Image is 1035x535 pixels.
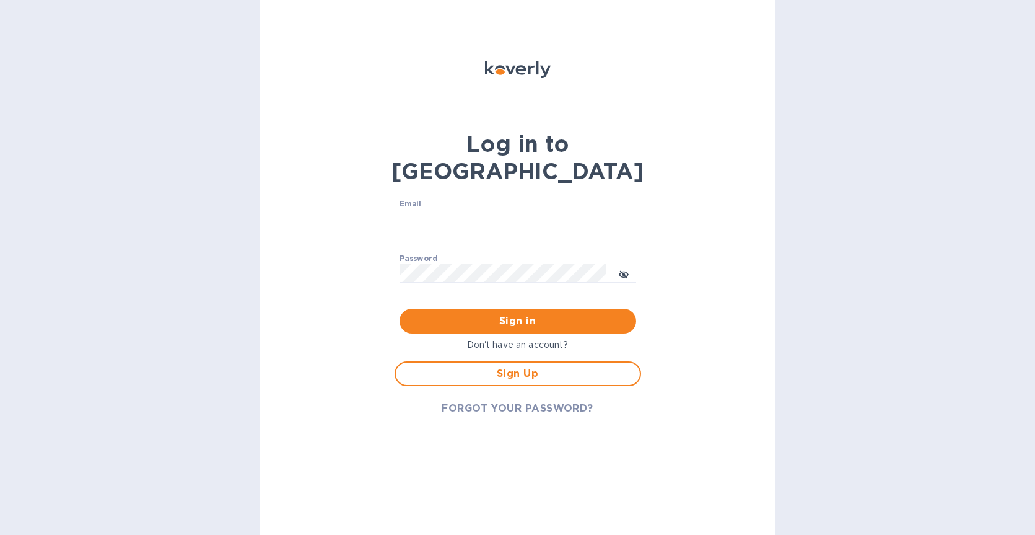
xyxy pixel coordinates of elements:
b: Log in to [GEOGRAPHIC_DATA] [391,130,644,185]
p: Don't have an account? [395,338,641,352]
img: Koverly [485,61,551,78]
button: toggle password visibility [611,261,636,286]
span: Sign in [409,314,626,329]
button: Sign in [400,309,636,334]
span: FORGOT YOUR PASSWORD? [442,401,593,416]
label: Email [400,201,421,208]
label: Password [400,255,437,263]
span: Sign Up [406,366,630,381]
button: FORGOT YOUR PASSWORD? [432,396,603,421]
button: Sign Up [395,361,641,386]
